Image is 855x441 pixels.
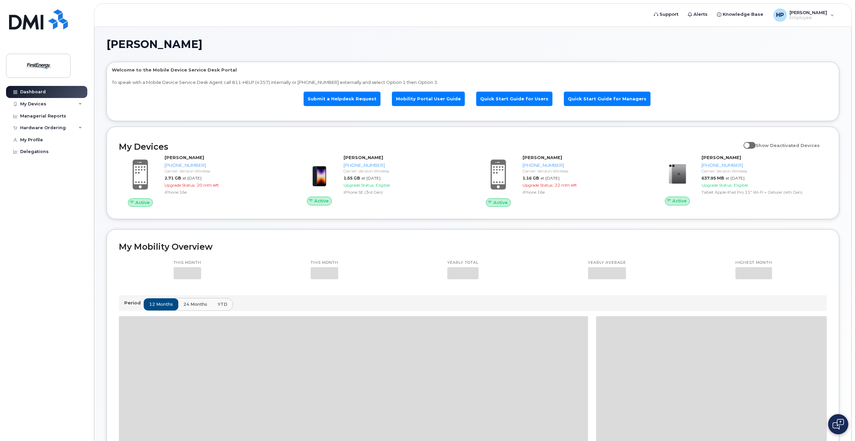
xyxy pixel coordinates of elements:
span: at [DATE] [182,176,201,181]
h2: My Devices [119,142,740,152]
div: iPhone SE (3rd Gen) [344,189,466,195]
div: [PHONE_NUMBER] [702,162,824,168]
div: iPhone 16e [165,189,287,195]
span: 2.71 GB [165,176,181,181]
span: 637.95 MB [702,176,724,181]
input: Show Deactivated Devices [744,139,749,144]
p: This month [311,260,338,265]
span: Active [314,198,329,204]
a: Active[PERSON_NAME][PHONE_NUMBER]Carrier: Verizon Wireless1.16 GBat [DATE]Upgrade Status:22 mth l... [477,154,648,207]
span: Show Deactivated Devices [756,143,820,148]
a: Active[PERSON_NAME][PHONE_NUMBER]Carrier: Verizon Wireless1.55 GBat [DATE]Upgrade Status:Eligible... [298,154,469,205]
span: 1.16 GB [523,176,539,181]
span: at [DATE] [540,176,559,181]
h2: My Mobility Overview [119,242,827,252]
p: To speak with a Mobile Device Service Desk Agent call 811-HELP (4357) internally or [PHONE_NUMBER... [112,79,834,86]
div: Carrier: Verizon Wireless [344,168,466,174]
div: Carrier: Verizon Wireless [523,168,645,174]
span: Eligible [376,183,390,188]
p: This month [174,260,201,265]
img: Open chat [833,419,844,430]
span: 20 mth left [197,183,219,188]
strong: [PERSON_NAME] [702,155,741,160]
a: Quick Start Guide for Managers [564,92,650,106]
span: at [DATE] [361,176,380,181]
span: 1.55 GB [344,176,360,181]
p: Welcome to the Mobile Device Service Desk Portal [112,67,834,73]
p: Highest month [735,260,772,265]
span: Upgrade Status: [344,183,374,188]
span: Active [493,199,508,206]
span: Eligible [734,183,748,188]
span: Upgrade Status: [702,183,732,188]
strong: [PERSON_NAME] [344,155,383,160]
span: 24 months [183,301,207,307]
a: Mobility Portal User Guide [392,92,465,106]
a: Quick Start Guide for Users [476,92,552,106]
span: Active [672,198,687,204]
strong: [PERSON_NAME] [165,155,204,160]
p: Yearly total [447,260,479,265]
div: Carrier: Verizon Wireless [702,168,824,174]
div: [PHONE_NUMBER] [344,162,466,168]
span: [PERSON_NAME] [106,39,203,49]
span: Upgrade Status: [165,183,195,188]
a: Active[PERSON_NAME][PHONE_NUMBER]Carrier: Verizon Wireless637.95 MBat [DATE]Upgrade Status:Eligib... [656,154,827,205]
img: image20231002-3703462-1angbar.jpeg [303,158,335,190]
span: 22 mth left [555,183,577,188]
span: Active [135,199,150,206]
div: Carrier: Verizon Wireless [165,168,287,174]
div: [PHONE_NUMBER] [165,162,287,168]
p: Period [124,300,143,306]
span: YTD [218,301,227,307]
a: Submit a Helpdesk Request [304,92,380,106]
div: iPhone 16e [523,189,645,195]
div: [PHONE_NUMBER] [523,162,645,168]
span: at [DATE] [725,176,745,181]
a: Active[PERSON_NAME][PHONE_NUMBER]Carrier: Verizon Wireless2.71 GBat [DATE]Upgrade Status:20 mth l... [119,154,290,207]
span: Upgrade Status: [523,183,553,188]
img: image20231002-3703462-7tm9rn.jpeg [661,158,693,190]
div: Tablet Apple iPad Pro 11" Wi-Fi + Cellular (4th Gen) [702,189,824,195]
p: Yearly average [588,260,626,265]
strong: [PERSON_NAME] [523,155,562,160]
